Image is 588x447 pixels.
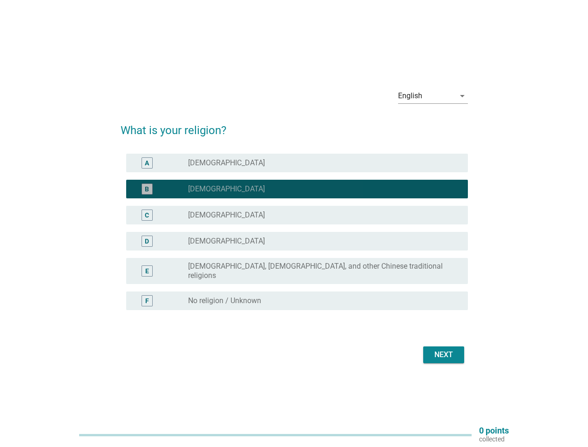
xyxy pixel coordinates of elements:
p: collected [479,435,509,443]
p: 0 points [479,427,509,435]
i: arrow_drop_down [457,90,468,102]
label: [DEMOGRAPHIC_DATA] [188,184,265,194]
div: Next [431,349,457,360]
div: F [145,296,149,306]
div: D [145,237,149,246]
button: Next [423,346,464,363]
h2: What is your religion? [121,113,468,139]
label: No religion / Unknown [188,296,261,305]
label: [DEMOGRAPHIC_DATA] [188,158,265,168]
div: A [145,158,149,168]
label: [DEMOGRAPHIC_DATA] [188,237,265,246]
div: E [145,266,149,276]
label: [DEMOGRAPHIC_DATA] [188,210,265,220]
div: B [145,184,149,194]
div: English [398,92,422,100]
label: [DEMOGRAPHIC_DATA], [DEMOGRAPHIC_DATA], and other Chinese traditional religions [188,262,453,280]
div: C [145,210,149,220]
